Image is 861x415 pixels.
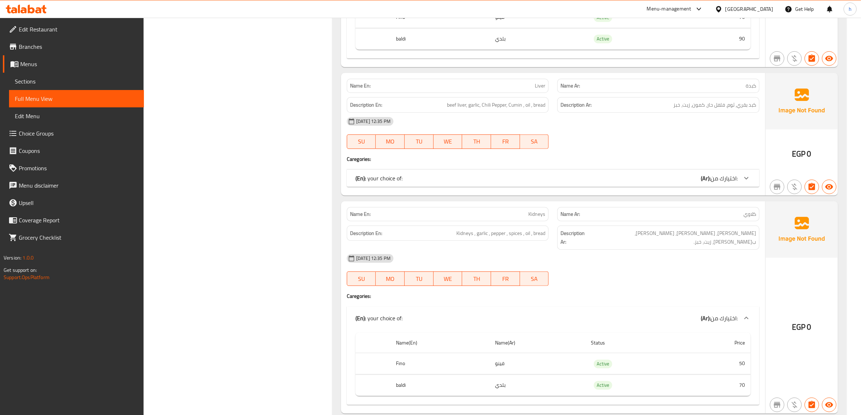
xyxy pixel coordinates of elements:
[350,100,382,110] strong: Description En:
[19,129,138,138] span: Choice Groups
[355,314,402,322] p: your choice of:
[4,273,50,282] a: Support.OpsPlatform
[4,253,21,262] span: Version:
[15,94,138,103] span: Full Menu View
[792,320,805,334] span: EGP
[3,38,144,55] a: Branches
[347,307,759,330] div: (En): your choice of:(Ar):اختيارك من:
[535,82,545,90] span: Liver
[15,112,138,120] span: Edit Menu
[822,51,836,66] button: Available
[684,28,751,50] td: 90
[594,381,612,389] span: Active
[19,42,138,51] span: Branches
[684,333,751,353] th: Price
[350,82,371,90] strong: Name En:
[766,201,838,258] img: Ae5nvW7+0k+MAAAAAElFTkSuQmCC
[390,375,489,396] th: baldi
[436,136,460,147] span: WE
[647,5,691,13] div: Menu-management
[355,173,366,184] b: (En):
[347,170,759,187] div: (En): your choice of:(Ar):اختيارك من:
[390,353,489,375] th: Fino
[3,159,144,177] a: Promotions
[3,177,144,194] a: Menu disclaimer
[19,233,138,242] span: Grocery Checklist
[19,181,138,190] span: Menu disclaimer
[701,173,711,184] b: (Ar):
[19,25,138,34] span: Edit Restaurant
[9,73,144,90] a: Sections
[347,134,376,149] button: SU
[849,5,852,13] span: h
[787,398,802,412] button: Purchased item
[701,313,711,324] b: (Ar):
[434,134,463,149] button: WE
[3,125,144,142] a: Choice Groups
[465,274,488,284] span: TH
[434,271,463,286] button: WE
[787,180,802,194] button: Purchased item
[560,229,588,247] strong: Description Ar:
[9,90,144,107] a: Full Menu View
[585,333,684,353] th: Status
[376,271,405,286] button: MO
[711,173,738,184] span: اختيارك من:
[807,320,811,334] span: 0
[9,107,144,125] a: Edit Menu
[3,194,144,211] a: Upsell
[673,100,756,110] span: كبد بقري، ثوم، فلفل حار، كمون، زيت، خبز
[489,375,585,396] td: بلدي
[807,147,811,161] span: 0
[347,271,376,286] button: SU
[408,136,431,147] span: TU
[355,174,402,183] p: your choice of:
[390,28,489,50] th: baldi
[462,271,491,286] button: TH
[355,333,751,396] table: choices table
[355,313,366,324] b: (En):
[353,118,393,125] span: [DATE] 12:35 PM
[491,134,520,149] button: FR
[15,77,138,86] span: Sections
[520,271,549,286] button: SA
[3,211,144,229] a: Coverage Report
[792,147,805,161] span: EGP
[22,253,34,262] span: 1.0.0
[3,55,144,73] a: Menus
[766,73,838,129] img: Ae5nvW7+0k+MAAAAAElFTkSuQmCC
[376,134,405,149] button: MO
[805,398,819,412] button: Has choices
[350,229,382,238] strong: Description En:
[379,274,402,284] span: MO
[347,292,759,300] h4: Caregories:
[489,28,585,50] td: بلدي
[491,271,520,286] button: FR
[494,274,517,284] span: FR
[528,210,545,218] span: Kidneys
[590,229,756,247] span: كلاوي، ثوم، فلفل، بهارات، زيت، خبز.
[3,142,144,159] a: Coupons
[746,82,756,90] span: كبدة
[379,136,402,147] span: MO
[456,229,545,238] span: Kidneys , garlic , pepper , spices , oil , bread
[770,51,784,66] button: Not branch specific item
[494,136,517,147] span: FR
[19,198,138,207] span: Upsell
[19,164,138,172] span: Promotions
[822,398,836,412] button: Available
[405,271,434,286] button: TU
[489,333,585,353] th: Name(Ar)
[3,229,144,246] a: Grocery Checklist
[594,360,612,368] div: Active
[787,51,802,66] button: Purchased item
[594,360,612,368] span: Active
[20,60,138,68] span: Menus
[447,100,545,110] span: beef liver, garlic, Chili Pepper, Cumin , oil , bread
[684,353,751,375] td: 50
[725,5,773,13] div: [GEOGRAPHIC_DATA]
[462,134,491,149] button: TH
[594,35,612,43] div: Active
[350,274,373,284] span: SU
[520,134,549,149] button: SA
